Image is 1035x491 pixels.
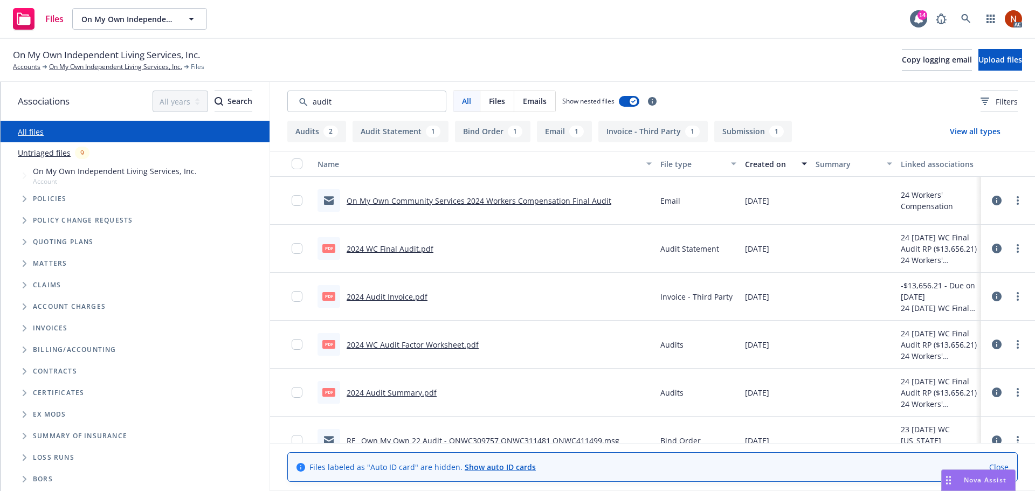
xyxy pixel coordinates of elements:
span: Audits [660,387,684,398]
div: 2 [323,126,338,137]
input: Toggle Row Selected [292,387,302,398]
input: Toggle Row Selected [292,195,302,206]
span: Account [33,177,197,186]
input: Toggle Row Selected [292,243,302,254]
a: more [1011,242,1024,255]
div: Search [215,91,252,112]
button: Email [537,121,592,142]
a: more [1011,290,1024,303]
span: Files labeled as "Auto ID card" are hidden. [309,461,536,473]
span: Associations [18,94,70,108]
span: On My Own Independent Living Services, Inc. [33,165,197,177]
a: Untriaged files [18,147,71,158]
span: Certificates [33,390,84,396]
span: Audits [660,339,684,350]
div: Drag to move [942,470,955,490]
input: Toggle Row Selected [292,291,302,302]
span: Contracts [33,368,77,375]
span: Emails [523,95,547,107]
span: Invoices [33,325,68,331]
input: Toggle Row Selected [292,435,302,446]
button: Copy logging email [902,49,972,71]
span: Filters [981,96,1018,107]
a: Search [955,8,977,30]
span: On My Own Independent Living Services, Inc. [81,13,175,25]
span: pdf [322,388,335,396]
span: Show nested files [562,96,615,106]
span: Quoting plans [33,239,94,245]
span: Summary of insurance [33,433,127,439]
div: 1 [508,126,522,137]
a: On My Own Community Services 2024 Workers Compensation Final Audit [347,196,611,206]
span: Billing/Accounting [33,347,116,353]
span: pdf [322,244,335,252]
span: [DATE] [745,435,769,446]
span: Files [45,15,64,23]
button: Audit Statement [353,121,448,142]
span: Upload files [978,54,1022,65]
span: Email [660,195,680,206]
button: SearchSearch [215,91,252,112]
a: more [1011,194,1024,207]
div: 1 [685,126,700,137]
div: 14 [917,10,927,20]
a: 2024 Audit Invoice.pdf [347,292,427,302]
div: 24 Workers' Compensation [901,350,977,362]
button: File type [656,151,741,177]
span: [DATE] [745,291,769,302]
span: On My Own Independent Living Services, Inc. [13,48,200,62]
a: 2024 WC Final Audit.pdf [347,244,433,254]
a: more [1011,338,1024,351]
span: [DATE] [745,387,769,398]
span: Filters [996,96,1018,107]
div: 1 [769,126,784,137]
button: Submission [714,121,792,142]
span: Claims [33,282,61,288]
input: Select all [292,158,302,169]
span: Bind Order [660,435,701,446]
div: 24 Workers' Compensation [901,254,977,266]
span: Matters [33,260,67,267]
span: Policy change requests [33,217,133,224]
div: 24 Workers' Compensation [901,398,977,410]
button: Filters [981,91,1018,112]
div: 24 [DATE] WC Final Audit RP ($13,656.21) [901,302,977,314]
a: RE_ Own My Own 22 Audit - ONWC309757 ONWC311481 ONWC411499.msg [347,435,619,446]
span: Invoice - Third Party [660,291,733,302]
span: Ex Mods [33,411,66,418]
button: Name [313,151,656,177]
span: Policies [33,196,67,202]
div: 24 Workers' Compensation [901,189,977,212]
a: Show auto ID cards [465,462,536,472]
div: Summary [816,158,880,170]
a: On My Own Independent Living Services, Inc. [49,62,182,72]
span: Files [191,62,204,72]
div: 24 [DATE] WC Final Audit RP ($13,656.21) [901,328,977,350]
span: Copy logging email [902,54,972,65]
svg: Search [215,97,223,106]
a: 2024 WC Audit Factor Worksheet.pdf [347,340,479,350]
button: Bind Order [455,121,530,142]
div: Created on [745,158,795,170]
button: Summary [811,151,896,177]
a: All files [18,127,44,137]
span: [DATE] [745,339,769,350]
button: Created on [741,151,811,177]
input: Toggle Row Selected [292,339,302,350]
button: On My Own Independent Living Services, Inc. [72,8,207,30]
a: more [1011,386,1024,399]
span: [DATE] [745,243,769,254]
div: Name [318,158,640,170]
button: Invoice - Third Party [598,121,708,142]
div: 9 [75,147,89,159]
div: 1 [569,126,584,137]
div: Linked associations [901,158,977,170]
button: View all types [933,121,1018,142]
input: Search by keyword... [287,91,446,112]
div: 23 [DATE] WC [US_STATE] [901,424,977,446]
span: Account charges [33,303,106,310]
div: File type [660,158,724,170]
span: Loss Runs [33,454,74,461]
div: 24 [DATE] WC Final Audit RP ($13,656.21) [901,376,977,398]
div: Folder Tree Example [1,339,270,490]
